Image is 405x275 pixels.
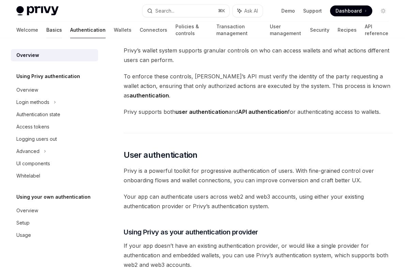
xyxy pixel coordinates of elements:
[216,22,262,38] a: Transaction management
[11,217,98,229] a: Setup
[114,22,131,38] a: Wallets
[244,7,258,14] span: Ask AI
[303,7,322,14] a: Support
[11,49,98,61] a: Overview
[16,98,49,106] div: Login methods
[330,5,372,16] a: Dashboard
[124,192,393,211] span: Your app can authenticate users across web2 and web3 accounts, using either your existing authent...
[16,110,60,119] div: Authentication state
[140,22,167,38] a: Connectors
[11,204,98,217] a: Overview
[16,159,50,168] div: UI components
[16,172,40,180] div: Whitelabel
[11,121,98,133] a: Access tokens
[124,107,393,117] span: Privy supports both and for authenticating access to wallets.
[124,166,393,185] span: Privy is a powerful toolkit for progressive authentication of users. With fine-grained control ov...
[338,22,357,38] a: Recipes
[16,135,57,143] div: Logging users out
[124,46,393,65] span: Privy’s wallet system supports granular controls on who can access wallets and what actions diffe...
[16,207,38,215] div: Overview
[365,22,389,38] a: API reference
[336,7,362,14] span: Dashboard
[124,72,393,100] span: To enforce these controls, [PERSON_NAME]’s API must verify the identity of the party requesting a...
[16,219,30,227] div: Setup
[238,108,288,115] strong: API authentication
[175,22,208,38] a: Policies & controls
[16,22,38,38] a: Welcome
[16,193,91,201] h5: Using your own authentication
[16,72,80,80] h5: Using Privy authentication
[218,8,225,14] span: ⌘ K
[310,22,329,38] a: Security
[16,86,38,94] div: Overview
[11,170,98,182] a: Whitelabel
[16,51,39,59] div: Overview
[142,5,230,17] button: Search...⌘K
[16,231,31,239] div: Usage
[124,227,258,237] span: Using Privy as your authentication provider
[281,7,295,14] a: Demo
[16,6,59,16] img: light logo
[16,147,40,155] div: Advanced
[378,5,389,16] button: Toggle dark mode
[46,22,62,38] a: Basics
[11,157,98,170] a: UI components
[11,133,98,145] a: Logging users out
[233,5,263,17] button: Ask AI
[175,108,229,115] strong: user authentication
[11,229,98,241] a: Usage
[129,92,169,99] strong: authentication
[11,84,98,96] a: Overview
[155,7,174,15] div: Search...
[124,241,393,270] span: If your app doesn’t have an existing authentication provider, or would like a single provider for...
[124,150,198,161] span: User authentication
[11,108,98,121] a: Authentication state
[270,22,302,38] a: User management
[70,22,106,38] a: Authentication
[16,123,49,131] div: Access tokens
